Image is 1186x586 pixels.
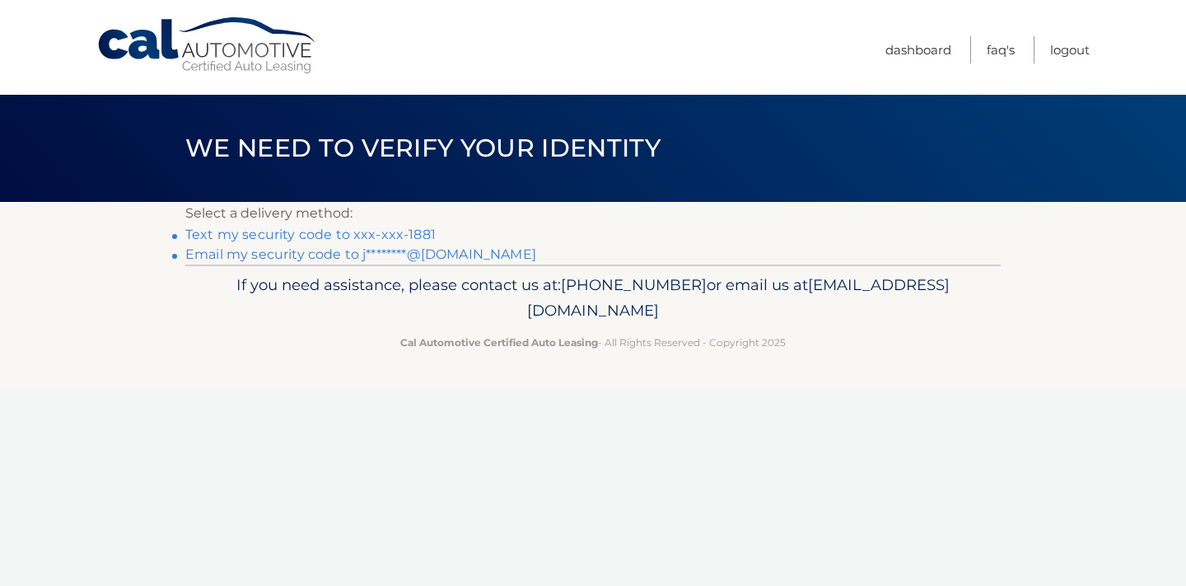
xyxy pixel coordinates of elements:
p: - All Rights Reserved - Copyright 2025 [196,334,990,351]
a: Dashboard [885,36,951,63]
a: Email my security code to j********@[DOMAIN_NAME] [185,246,536,262]
a: Logout [1050,36,1090,63]
p: If you need assistance, please contact us at: or email us at [196,272,990,325]
p: Select a delivery method: [185,202,1001,225]
span: We need to verify your identity [185,133,661,163]
strong: Cal Automotive Certified Auto Leasing [400,336,598,349]
span: [PHONE_NUMBER] [561,275,707,294]
a: Text my security code to xxx-xxx-1881 [185,227,436,242]
a: FAQ's [987,36,1015,63]
a: Cal Automotive [96,16,319,75]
